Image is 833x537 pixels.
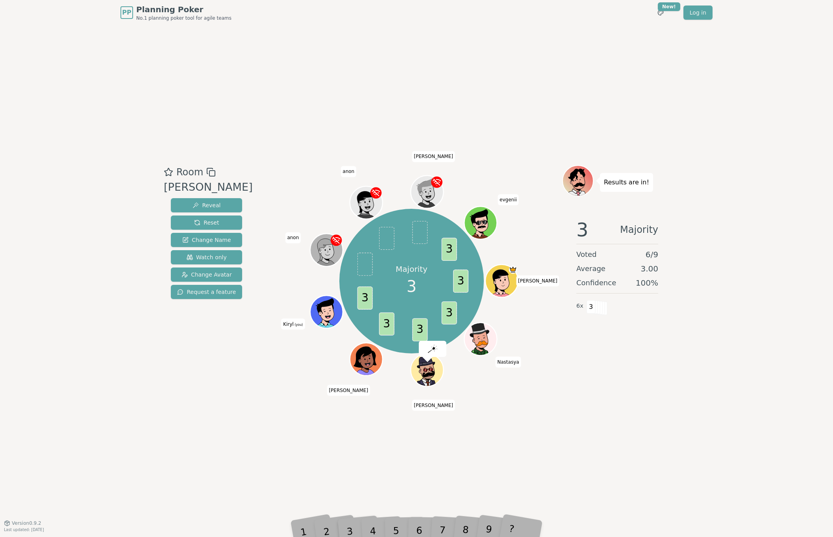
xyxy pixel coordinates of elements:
span: 3.00 [640,263,658,274]
button: Change Name [171,233,242,247]
span: Watch only [187,253,227,261]
span: Reveal [193,201,220,209]
span: Click to change your name [341,166,356,177]
span: Confidence [576,277,616,288]
span: Last updated: [DATE] [4,528,44,532]
span: Change Avatar [181,271,232,279]
span: Anatoly is the host [509,266,517,274]
span: No.1 planning poker tool for agile teams [136,15,231,21]
div: [PERSON_NAME] [164,179,253,195]
span: 6 / 9 [646,249,658,260]
span: 3 [453,269,468,293]
button: Click to change your avatar [311,297,342,327]
span: Planning Poker [136,4,231,15]
span: Request a feature [177,288,236,296]
span: PP [122,8,131,17]
span: 100 % [636,277,658,288]
span: 3 [576,220,589,239]
span: Click to change your name [281,319,305,330]
span: Click to change your name [495,357,521,368]
span: 3 [407,275,416,298]
p: Results are in! [604,177,649,188]
span: 3 [357,286,373,310]
span: Reset [194,219,219,227]
span: Click to change your name [327,385,370,396]
span: 3 [442,301,457,325]
span: 6 x [576,302,583,310]
button: Version0.9.2 [4,520,41,526]
button: Reset [171,216,242,230]
div: New! [658,2,680,11]
span: 3 [413,318,428,342]
span: 3 [379,312,394,336]
button: Watch only [171,250,242,264]
span: 3 [442,238,457,261]
span: 3 [587,300,596,314]
span: (you) [294,323,303,327]
span: Click to change your name [412,151,455,162]
button: Add as favourite [164,165,173,179]
a: Log in [683,6,713,20]
span: Click to change your name [516,275,559,286]
span: Click to change your name [498,194,519,205]
p: Majority [396,264,428,275]
span: Click to change your name [285,232,301,243]
img: reveal [428,345,437,353]
button: New! [653,6,668,20]
span: Click to change your name [412,400,455,411]
button: Request a feature [171,285,242,299]
span: Majority [620,220,658,239]
span: Version 0.9.2 [12,520,41,526]
button: Change Avatar [171,268,242,282]
button: Reveal [171,198,242,212]
span: Change Name [182,236,231,244]
a: PPPlanning PokerNo.1 planning poker tool for agile teams [120,4,231,21]
span: Room [176,165,203,179]
span: Average [576,263,605,274]
span: Voted [576,249,597,260]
